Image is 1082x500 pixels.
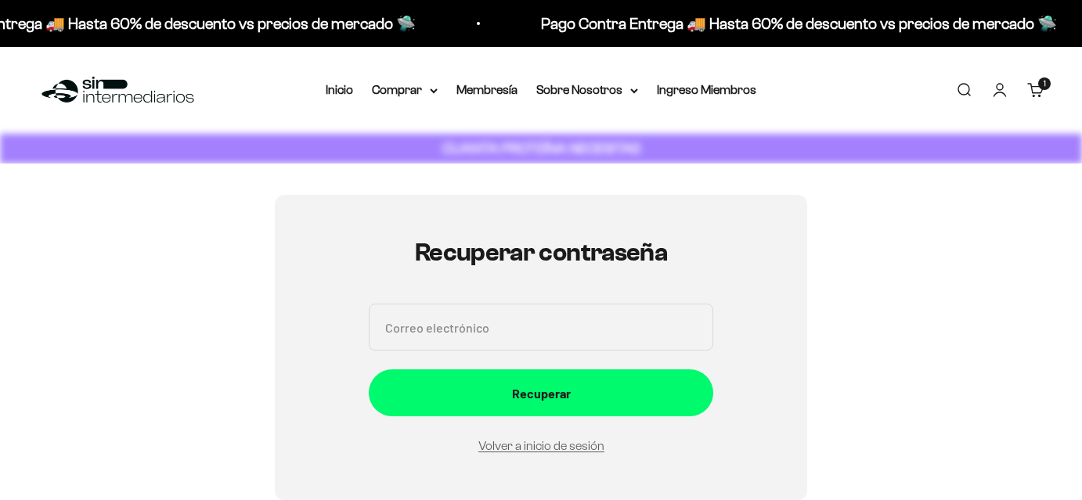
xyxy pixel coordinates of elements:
div: Recuperar [400,383,682,404]
a: Volver a inicio de sesión [478,439,604,452]
h1: Recuperar contraseña [369,239,713,266]
a: Membresía [456,83,518,96]
a: Inicio [326,83,353,96]
span: 1 [1044,80,1046,88]
p: Pago Contra Entrega 🚚 Hasta 60% de descuento vs precios de mercado 🛸 [529,11,1045,36]
button: Recuperar [369,369,713,416]
a: Ingreso Miembros [657,83,756,96]
summary: Sobre Nosotros [536,80,638,100]
strong: CUANTA PROTEÍNA NECESITAS [442,140,640,156]
summary: Comprar [372,80,438,100]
